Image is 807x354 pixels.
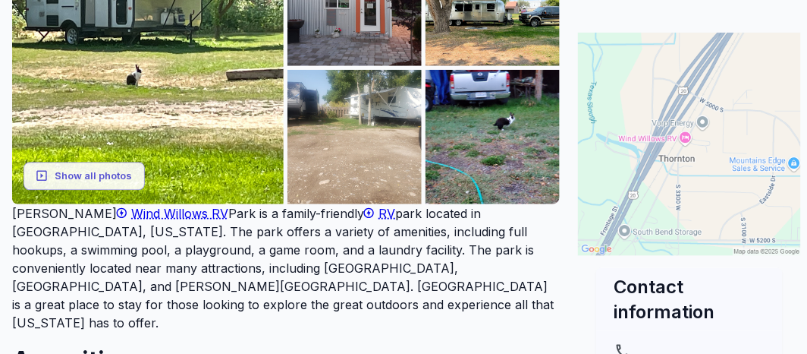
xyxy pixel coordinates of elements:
[117,206,228,221] a: Wind Willows RV
[364,206,395,221] a: RV
[287,70,422,204] img: AAcXr8ovPw1lGmm2dQxxZDIk1gU3hefa4rnZRB0Nb3-KcyKa9xwn8qcDsBCPrKKoNAB58TsCjCpaP-fzaw2AX4k_rKj-YOhnz...
[12,204,560,332] p: [PERSON_NAME] Park is a family-friendly park located in [GEOGRAPHIC_DATA], [US_STATE]. The park o...
[131,206,228,221] span: Wind Willows RV
[425,70,560,204] img: AAcXr8rMD-fIOJ7LbOtEsPbq5KocEFxVqxlRkW13HHeeHaRVVj53iCHGDVT4r8VR5FOCXOtu8KgcjCcImPCy3YOWcxqwZTPln...
[24,163,145,191] button: Show all photos
[578,33,801,256] img: Map for Wind Willows RV Park
[378,206,395,221] span: RV
[614,274,765,324] h2: Contact information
